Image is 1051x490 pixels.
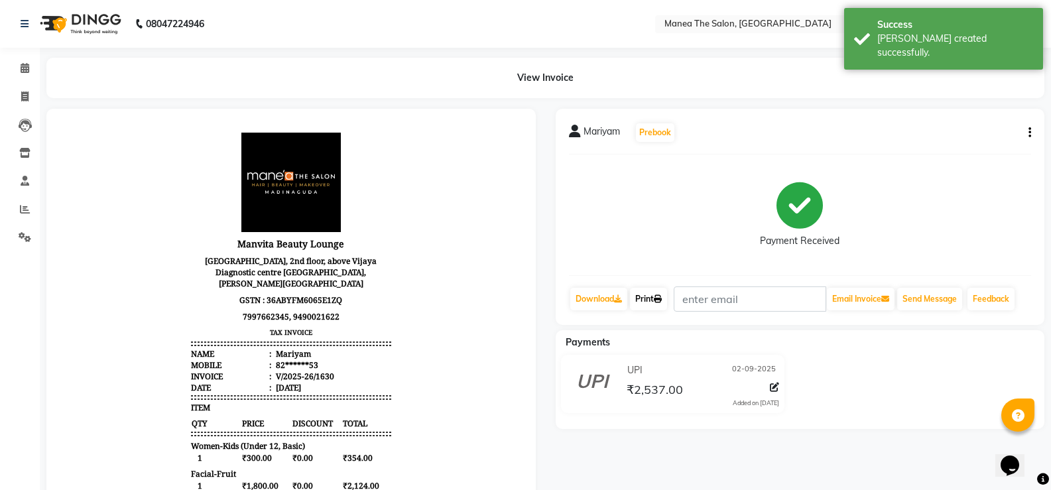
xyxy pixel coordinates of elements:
[46,58,1044,98] div: View Invoice
[182,11,281,110] img: file_1704391962586.jpeg
[232,357,281,370] span: ₹0.00
[154,426,166,438] span: 9%
[732,363,776,377] span: 02-09-2025
[210,226,212,237] span: :
[131,403,172,414] div: SUBTOTAL
[131,414,169,426] div: ( )
[182,295,231,308] span: PRICE
[131,260,212,271] div: Date
[995,437,1038,477] iframe: chat widget
[131,415,151,426] span: SGST
[733,398,779,408] div: Added on [DATE]
[131,203,332,217] h3: TAX INVOICE
[131,131,332,170] p: [GEOGRAPHIC_DATA], 2nd floor, above Vijaya Diagnostic centre [GEOGRAPHIC_DATA], [PERSON_NAME][GEO...
[877,18,1033,32] div: Success
[131,346,176,357] span: Facial-Fruit
[131,280,151,291] span: ITEM
[967,288,1015,310] a: Feedback
[674,286,826,312] input: enter email
[636,123,674,142] button: Prebook
[827,288,895,310] button: Email Invoice
[34,5,125,42] img: logo
[282,403,332,414] div: ₹2,150.00
[282,357,332,370] span: ₹2,124.00
[131,374,214,385] span: Threading - Eyebrows
[131,426,169,438] div: ( )
[232,330,281,342] span: ₹0.00
[131,295,180,308] span: QTY
[131,385,180,398] span: 1
[282,427,332,438] div: ₹193.50
[131,226,212,237] div: Name
[131,427,151,438] span: CGST
[760,234,839,248] div: Payment Received
[210,249,212,260] span: :
[232,295,281,308] span: DISCOUNT
[131,170,332,186] p: GSTN : 36ABYFM6065E1ZQ
[627,382,683,400] span: ₹2,537.00
[282,385,332,398] span: ₹59.00
[282,330,332,342] span: ₹354.00
[131,186,332,203] p: 7997662345, 9490021622
[131,249,212,260] div: Invoice
[214,260,241,271] div: [DATE]
[282,438,332,450] div: ₹2,537.00
[877,32,1033,60] div: Bill created successfully.
[210,260,212,271] span: :
[146,5,204,42] b: 08047224946
[630,288,667,310] a: Print
[570,288,627,310] a: Download
[566,336,610,348] span: Payments
[627,363,643,377] span: UPI
[131,113,332,131] h3: Manvita Beauty Lounge
[182,357,231,370] span: ₹1,800.00
[131,450,168,461] div: Payments
[131,438,186,450] div: GRAND TOTAL
[131,357,180,370] span: 1
[214,226,251,237] div: Mariyam
[282,461,332,472] div: ₹2,537.00
[897,288,962,310] button: Send Message
[182,330,231,342] span: ₹300.00
[131,318,245,330] span: Women-Kids (Under 12, Basic)
[182,385,231,398] span: ₹50.00
[584,125,620,143] span: Mariyam
[214,249,275,260] div: V/2025-26/1630
[210,237,212,249] span: :
[154,414,166,426] span: 9%
[232,385,281,398] span: ₹0.00
[282,295,332,308] span: TOTAL
[131,237,212,249] div: Mobile
[282,415,332,426] div: ₹193.50
[131,461,145,472] span: UPI
[131,330,180,342] span: 1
